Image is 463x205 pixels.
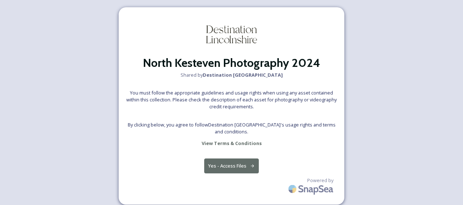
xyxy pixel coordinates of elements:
[203,72,283,78] strong: Destination [GEOGRAPHIC_DATA]
[143,54,320,72] h2: North Kesteven Photography 2024
[307,177,333,184] span: Powered by
[202,140,262,146] strong: View Terms & Conditions
[126,121,337,135] span: By clicking below, you agree to follow Destination [GEOGRAPHIC_DATA] 's usage rights and terms an...
[204,158,259,173] button: Yes - Access Files
[202,139,262,148] a: View Terms & Conditions
[126,89,337,110] span: You must follow the appropriate guidelines and usage rights when using any asset contained within...
[286,180,337,197] img: SnapSea Logo
[195,15,268,54] img: DESTINATION-LINCOLNSHIRE-%EF%BF%BD-Charcoal_RGB_MASTER-LOGO.webp
[181,72,283,79] span: Shared by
